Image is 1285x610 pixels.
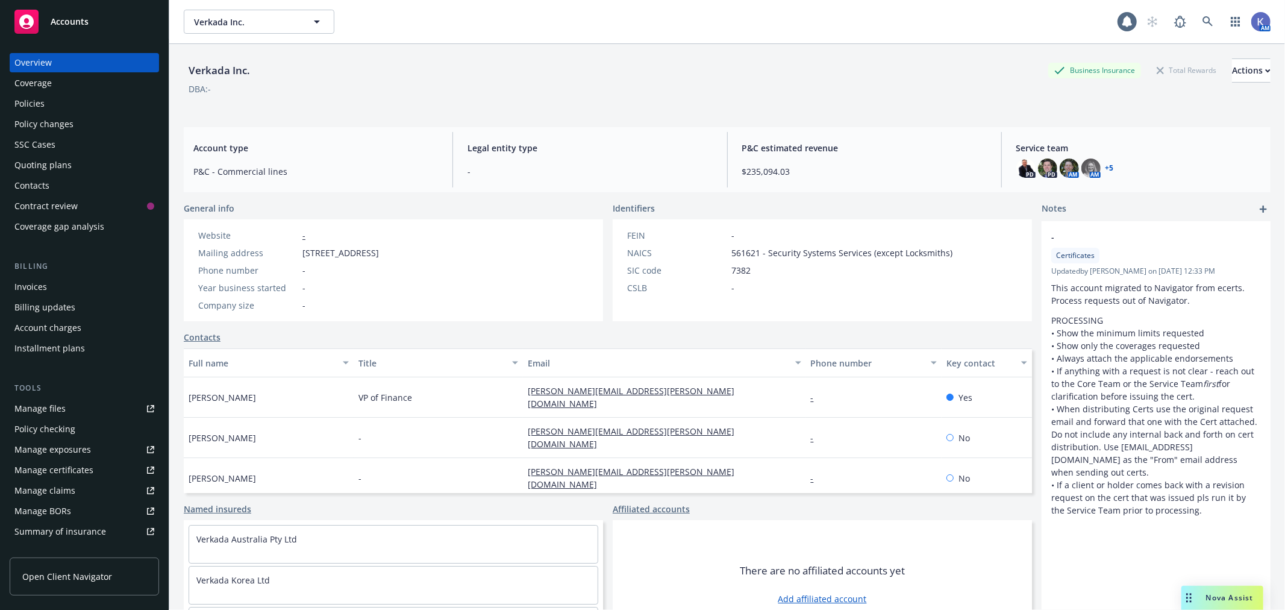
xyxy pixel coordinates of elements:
[194,16,298,28] span: Verkada Inc.
[354,348,524,377] button: Title
[184,503,251,515] a: Named insureds
[358,472,361,485] span: -
[184,63,255,78] div: Verkada Inc.
[189,357,336,369] div: Full name
[358,432,361,444] span: -
[10,135,159,154] a: SSC Cases
[10,176,159,195] a: Contacts
[1051,281,1261,307] p: This account migrated to Navigator from ecerts. Process requests out of Navigator.
[14,197,78,216] div: Contract review
[731,247,952,259] span: 561621 - Security Systems Services (except Locksmiths)
[10,481,159,500] a: Manage claims
[1048,63,1141,78] div: Business Insurance
[196,574,270,586] a: Verkada Korea Ltd
[811,357,924,369] div: Phone number
[14,94,45,113] div: Policies
[1151,63,1222,78] div: Total Rewards
[10,260,159,272] div: Billing
[1056,250,1095,261] span: Certificates
[14,522,106,541] div: Summary of insurance
[467,142,712,154] span: Legal entity type
[10,440,159,459] a: Manage exposures
[10,420,159,439] a: Policy checking
[10,399,159,418] a: Manage files
[14,156,72,175] div: Quoting plans
[10,318,159,338] a: Account charges
[1140,10,1165,34] a: Start snowing
[958,472,970,485] span: No
[1203,378,1219,389] em: first
[10,382,159,394] div: Tools
[613,202,655,215] span: Identifiers
[1168,10,1192,34] a: Report a Bug
[189,472,256,485] span: [PERSON_NAME]
[1051,231,1230,244] span: -
[1051,266,1261,277] span: Updated by [PERSON_NAME] on [DATE] 12:33 PM
[10,502,159,521] a: Manage BORs
[1232,59,1271,82] div: Actions
[811,432,824,444] a: -
[627,281,727,294] div: CSLB
[14,135,55,154] div: SSC Cases
[811,392,824,403] a: -
[189,83,211,95] div: DBA: -
[627,229,727,242] div: FEIN
[198,281,298,294] div: Year business started
[627,264,727,277] div: SIC code
[358,357,505,369] div: Title
[14,502,71,521] div: Manage BORs
[806,348,942,377] button: Phone number
[193,165,438,178] span: P&C - Commercial lines
[742,165,987,178] span: $235,094.03
[1181,586,1196,610] div: Drag to move
[1042,202,1066,216] span: Notes
[1232,58,1271,83] button: Actions
[946,357,1014,369] div: Key contact
[731,229,734,242] span: -
[1042,221,1271,526] div: -CertificatesUpdatedby [PERSON_NAME] on [DATE] 12:33 PMThis account migrated to Navigator from ec...
[302,230,305,241] a: -
[778,593,867,605] a: Add affiliated account
[742,142,987,154] span: P&C estimated revenue
[189,391,256,404] span: [PERSON_NAME]
[198,299,298,312] div: Company size
[14,339,85,358] div: Installment plans
[731,264,751,277] span: 7382
[10,53,159,72] a: Overview
[523,348,805,377] button: Email
[10,5,159,39] a: Accounts
[10,156,159,175] a: Quoting plans
[1051,314,1261,517] p: PROCESSING • Show the minimum limits requested • Show only the coverages requested • Always attac...
[14,277,47,297] div: Invoices
[14,461,93,480] div: Manage certificates
[1038,159,1057,178] img: photo
[811,473,824,484] a: -
[528,385,734,409] a: [PERSON_NAME][EMAIL_ADDRESS][PERSON_NAME][DOMAIN_NAME]
[14,115,73,134] div: Policy changes
[189,432,256,444] span: [PERSON_NAME]
[10,115,159,134] a: Policy changes
[528,357,787,369] div: Email
[302,281,305,294] span: -
[184,348,354,377] button: Full name
[1016,142,1261,154] span: Service team
[22,570,112,583] span: Open Client Navigator
[10,298,159,317] a: Billing updates
[14,74,52,93] div: Coverage
[1081,159,1101,178] img: photo
[613,503,690,515] a: Affiliated accounts
[1196,10,1220,34] a: Search
[198,229,298,242] div: Website
[528,426,734,450] a: [PERSON_NAME][EMAIL_ADDRESS][PERSON_NAME][DOMAIN_NAME]
[1224,10,1248,34] a: Switch app
[10,461,159,480] a: Manage certificates
[1105,165,1114,172] a: +5
[302,299,305,312] span: -
[198,264,298,277] div: Phone number
[958,391,972,404] span: Yes
[14,298,75,317] div: Billing updates
[302,264,305,277] span: -
[198,247,298,259] div: Mailing address
[10,94,159,113] a: Policies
